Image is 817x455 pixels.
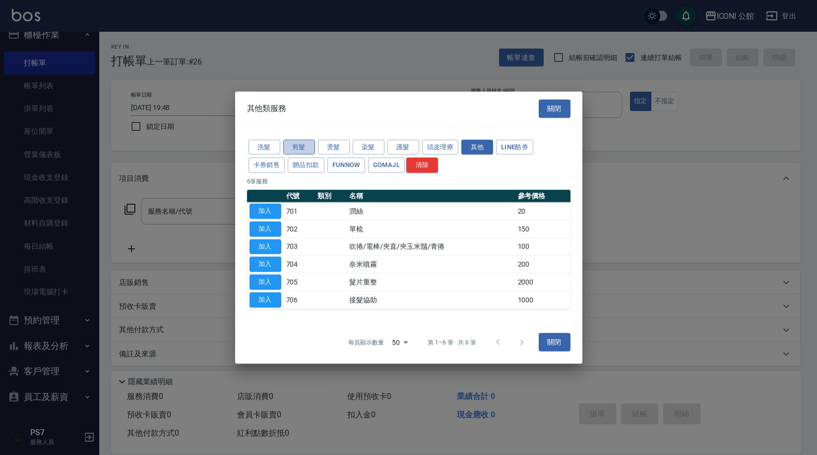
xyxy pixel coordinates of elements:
[347,190,515,203] th: 名稱
[515,238,570,256] td: 100
[387,139,419,155] button: 護髮
[347,291,515,309] td: 接髮協助
[250,221,281,236] button: 加入
[515,255,570,273] td: 200
[347,255,515,273] td: 奈米噴霧
[249,139,280,155] button: 洗髮
[348,338,384,346] p: 每頁顯示數量
[284,238,315,256] td: 703
[247,177,570,186] p: 6 筆服務
[318,139,350,155] button: 燙髮
[496,139,533,155] button: LINE酷券
[284,190,315,203] th: 代號
[284,273,315,291] td: 705
[284,220,315,238] td: 702
[249,158,285,173] button: 卡券銷售
[368,158,405,173] button: GOMAJL
[284,291,315,309] td: 706
[250,292,281,307] button: 加入
[347,238,515,256] td: 吹捲/電棒/夾直/夾玉米鬚/青捲
[515,220,570,238] td: 150
[288,158,324,173] button: 贈品扣款
[284,255,315,273] td: 704
[539,333,570,351] button: 關閉
[247,104,287,114] span: 其他類服務
[347,273,515,291] td: 髮片重整
[539,100,570,118] button: 關閉
[428,338,476,346] p: 第 1–6 筆 共 6 筆
[422,139,459,155] button: 頭皮理療
[250,204,281,219] button: 加入
[515,273,570,291] td: 2000
[406,158,438,173] button: 清除
[347,202,515,220] td: 潤絲
[250,257,281,272] button: 加入
[250,275,281,290] button: 加入
[461,139,493,155] button: 其他
[515,202,570,220] td: 20
[353,139,384,155] button: 染髮
[515,190,570,203] th: 參考價格
[283,139,315,155] button: 剪髮
[388,329,412,355] div: 50
[515,291,570,309] td: 1000
[347,220,515,238] td: 單梳
[250,239,281,254] button: 加入
[284,202,315,220] td: 701
[315,190,347,203] th: 類別
[327,158,365,173] button: FUNNOW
